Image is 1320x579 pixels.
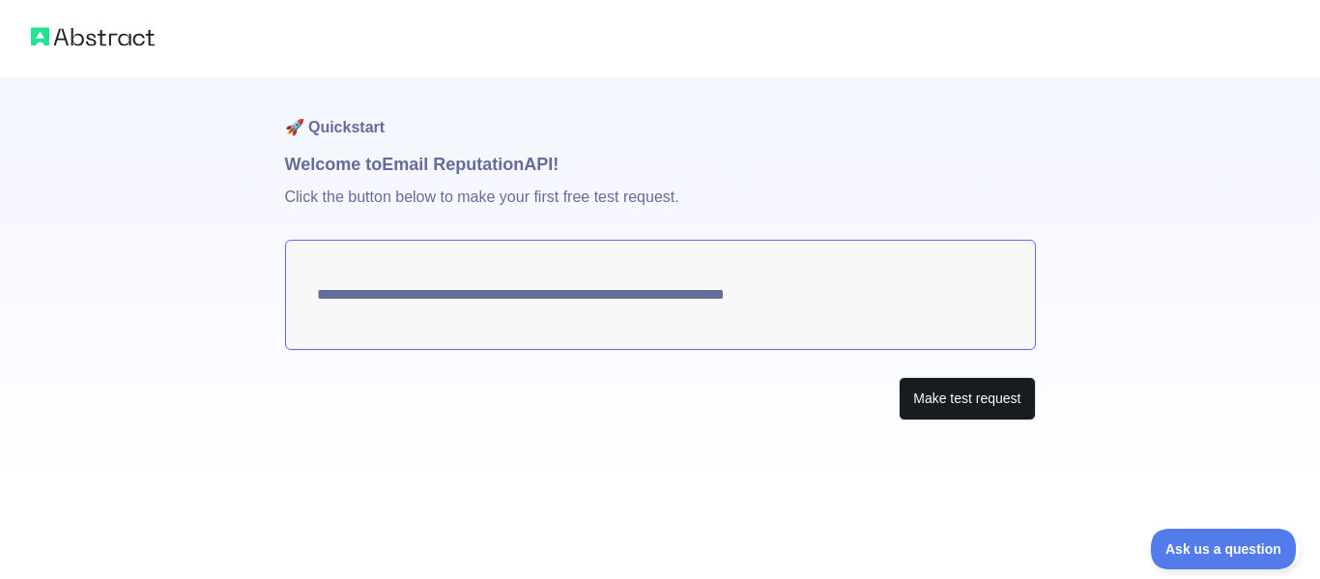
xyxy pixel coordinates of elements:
iframe: Toggle Customer Support [1151,529,1301,569]
img: Abstract logo [31,23,155,50]
h1: Welcome to Email Reputation API! [285,151,1036,178]
button: Make test request [899,377,1035,420]
p: Click the button below to make your first free test request. [285,178,1036,240]
h1: 🚀 Quickstart [285,77,1036,151]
